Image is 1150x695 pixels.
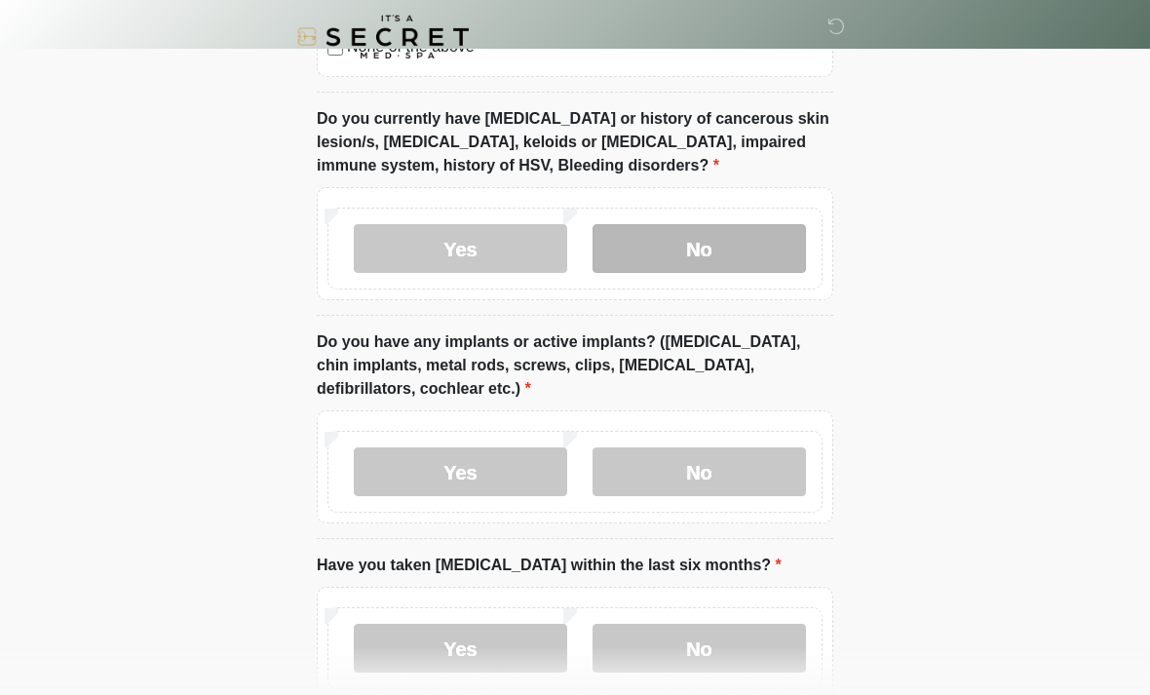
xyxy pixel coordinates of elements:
[297,15,469,58] img: It's A Secret Med Spa Logo
[317,107,833,177] label: Do you currently have [MEDICAL_DATA] or history of cancerous skin lesion/s, [MEDICAL_DATA], keloi...
[317,330,833,401] label: Do you have any implants or active implants? ([MEDICAL_DATA], chin implants, metal rods, screws, ...
[354,624,567,673] label: Yes
[317,554,782,577] label: Have you taken [MEDICAL_DATA] within the last six months?
[593,624,806,673] label: No
[354,447,567,496] label: Yes
[354,224,567,273] label: Yes
[593,447,806,496] label: No
[593,224,806,273] label: No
